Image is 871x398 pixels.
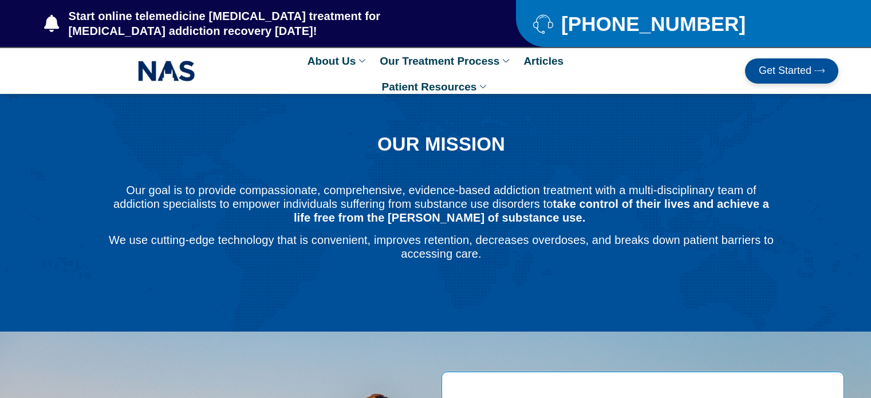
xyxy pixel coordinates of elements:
[374,48,518,74] a: Our Treatment Process
[107,134,775,155] h1: OUR MISSION
[376,74,495,100] a: Patient Resources
[745,58,838,84] a: Get Started
[302,48,374,74] a: About Us
[558,17,746,31] span: [PHONE_NUMBER]
[44,9,470,38] a: Start online telemedicine [MEDICAL_DATA] treatment for [MEDICAL_DATA] addiction recovery [DATE]!
[294,198,769,224] b: take control of their lives and achieve a life free from the [PERSON_NAME] of substance use.
[518,48,569,74] a: Articles
[66,9,471,38] span: Start online telemedicine [MEDICAL_DATA] treatment for [MEDICAL_DATA] addiction recovery [DATE]!
[107,233,775,261] p: We use cutting-edge technology that is convenient, improves retention, decreases overdoses, and b...
[107,183,775,224] p: Our goal is to provide compassionate, comprehensive, evidence-based addiction treatment with a mu...
[759,65,811,77] span: Get Started
[533,14,810,34] a: [PHONE_NUMBER]
[138,58,195,84] img: NAS_email_signature-removebg-preview.png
